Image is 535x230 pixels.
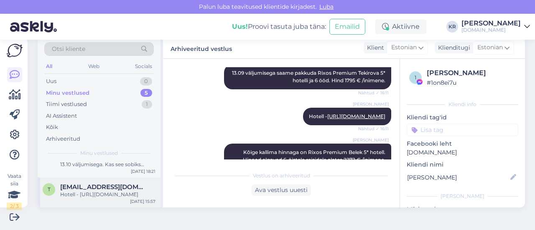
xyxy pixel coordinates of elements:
div: Proovi tasuta juba täna: [232,22,326,32]
div: Minu vestlused [46,89,89,97]
div: 5 [140,89,152,97]
div: Socials [133,61,154,72]
div: Klient [364,43,384,52]
div: Uus [46,77,56,86]
a: [PERSON_NAME][DOMAIN_NAME] [461,20,530,33]
span: Luba [317,3,336,10]
img: Askly Logo [7,44,23,57]
span: tiina.imelik@gmail.com [60,183,147,191]
span: Estonian [391,43,417,52]
span: Hotell - [309,113,385,119]
div: 1 [142,100,152,109]
span: Minu vestlused [80,149,118,157]
div: [PERSON_NAME] [461,20,521,27]
div: [PERSON_NAME] [407,192,518,200]
button: Emailid [329,19,365,35]
span: Kõige kallima hinnaga on Rixos Premium Belek 5* hotell. Hinnad algavad 6-öistele reisidele alates... [243,149,387,163]
div: Klienditugi [435,43,470,52]
div: Arhiveeritud [46,135,80,143]
p: [DOMAIN_NAME] [407,148,518,157]
div: KR [446,21,458,33]
div: [DATE] 15:57 [130,198,155,205]
div: All [44,61,54,72]
a: [URL][DOMAIN_NAME] [327,113,385,119]
span: 1 [415,74,416,81]
div: [PERSON_NAME] [427,68,516,78]
span: Otsi kliente [52,45,85,53]
div: Hotell - [URL][DOMAIN_NAME] [60,191,155,198]
span: [PERSON_NAME] [353,101,389,107]
div: # 1on8ei7u [427,78,516,87]
div: AI Assistent [46,112,77,120]
div: Aktiivne [375,19,426,34]
p: Kliendi tag'id [407,113,518,122]
div: Vaata siia [7,172,22,210]
p: Märkmed [407,205,518,214]
div: Kliendi info [407,101,518,108]
div: Kõik [46,123,58,131]
label: Arhiveeritud vestlus [171,42,232,53]
b: Uus! [232,23,248,30]
p: Facebooki leht [407,139,518,148]
div: [DATE] 18:21 [131,168,155,174]
span: Estonian [477,43,503,52]
span: 13.09 väljumisega saame pakkuda Rixos Premium Tekirova 5* hotelli ja 6 ööd. Hind 1795 € /inimene. [232,70,387,83]
input: Lisa tag [407,124,518,136]
div: Tiimi vestlused [46,100,87,109]
p: Kliendi nimi [407,160,518,169]
div: Web [87,61,101,72]
span: t [48,186,51,192]
input: Lisa nimi [407,173,509,182]
span: [PERSON_NAME] [353,137,389,143]
span: Nähtud ✓ 16:11 [357,90,389,96]
div: [DOMAIN_NAME] [461,27,521,33]
span: Nähtud ✓ 16:11 [357,126,389,132]
div: 2 / 3 [7,202,22,210]
div: Ava vestlus uuesti [252,185,311,196]
div: 0 [140,77,152,86]
span: Vestlus on arhiveeritud [253,172,310,179]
